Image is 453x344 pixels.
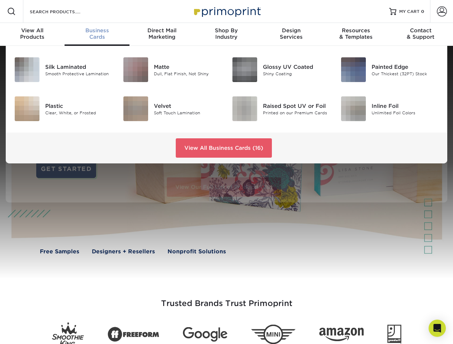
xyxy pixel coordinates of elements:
div: Smooth Protective Lamination [45,71,112,77]
div: Industry [194,27,259,40]
a: Silk Laminated Business Cards Silk Laminated Smooth Protective Lamination [14,54,112,85]
div: Soft Touch Lamination [154,110,221,116]
span: MY CART [399,9,420,15]
div: Raised Spot UV or Foil [263,102,330,110]
div: Shiny Coating [263,71,330,77]
span: 0 [421,9,424,14]
img: Matte Business Cards [123,57,148,82]
a: View All Business Cards (16) [176,138,272,158]
span: CREATE AN ACCOUNT [388,29,447,35]
a: DesignServices [259,23,324,46]
img: Inline Foil Business Cards [341,96,366,121]
div: Services [259,27,324,40]
a: View Our Full List of Products (28) [167,177,281,197]
img: Plastic Business Cards [15,96,39,121]
div: Glossy UV Coated [263,63,330,71]
img: Velvet Business Cards [123,96,148,121]
img: Google [183,327,227,342]
a: Inline Foil Business Cards Inline Foil Unlimited Foil Colors [341,94,439,124]
div: Matte [154,63,221,71]
div: OR [351,107,447,115]
input: SEARCH PRODUCTS..... [29,7,99,16]
img: Primoprint [191,4,263,19]
a: Resources& Templates [324,23,388,46]
a: forgot password? [380,76,419,80]
div: Cards [65,27,129,40]
a: Shop ByIndustry [194,23,259,46]
img: Silk Laminated Business Cards [15,57,39,82]
span: Resources [324,27,388,34]
span: Design [259,27,324,34]
a: BusinessCards [65,23,129,46]
a: Direct MailMarketing [129,23,194,46]
a: Painted Edge Business Cards Painted Edge Our Thickest (32PT) Stock [341,54,439,85]
a: Raised Spot UV or Foil Business Cards Raised Spot UV or Foil Printed on our Premium Cards [232,94,330,124]
div: Silk Laminated [45,63,112,71]
a: Velvet Business Cards Velvet Soft Touch Lamination [123,94,221,124]
div: & Templates [324,27,388,40]
span: Direct Mail [129,27,194,34]
div: Velvet [154,102,221,110]
h3: Trusted Brands Trust Primoprint [17,282,437,317]
iframe: Google Customer Reviews [2,322,61,341]
img: Glossy UV Coated Business Cards [232,57,257,82]
a: Login [351,85,447,101]
img: Raised Spot UV or Foil Business Cards [232,96,257,121]
span: SIGN IN [351,29,372,35]
div: Open Intercom Messenger [429,320,446,337]
span: Shop By [194,27,259,34]
div: Clear, White, or Frosted [45,110,112,116]
div: Printed on our Premium Cards [263,110,330,116]
span: Business [65,27,129,34]
div: Plastic [45,102,112,110]
img: Goodwill [387,325,401,344]
img: Painted Edge Business Cards [341,57,366,82]
a: Matte Business Cards Matte Dull, Flat Finish, Not Shiny [123,54,221,85]
img: Amazon [319,328,364,341]
a: Plastic Business Cards Plastic Clear, White, or Frosted [14,94,112,124]
div: Marketing [129,27,194,40]
div: Dull, Flat Finish, Not Shiny [154,71,221,77]
input: Email [351,39,447,52]
a: Glossy UV Coated Business Cards Glossy UV Coated Shiny Coating [232,54,330,85]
